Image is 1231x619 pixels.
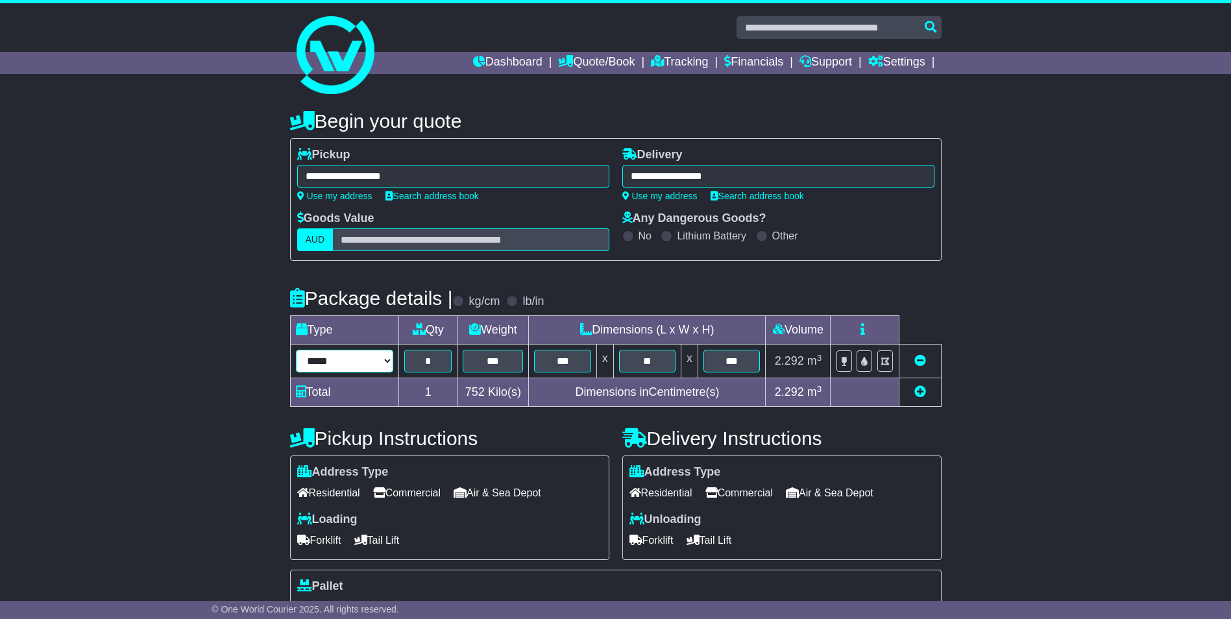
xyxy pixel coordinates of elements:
a: Dashboard [473,52,542,74]
span: Air & Sea Depot [454,483,541,503]
span: Forklift [629,530,674,550]
td: Dimensions (L x W x H) [529,316,766,345]
span: 752 [465,385,485,398]
span: 2.292 [775,354,804,367]
label: AUD [297,228,334,251]
td: Total [290,378,399,407]
a: Search address book [385,191,479,201]
td: x [681,345,698,378]
label: Pallet [297,579,343,594]
label: kg/cm [469,295,500,309]
td: Kilo(s) [457,378,529,407]
h4: Begin your quote [290,110,942,132]
sup: 3 [817,353,822,363]
span: © One World Courier 2025. All rights reserved. [212,604,399,614]
label: No [639,230,652,242]
span: Commercial [373,483,441,503]
span: Tail Lift [687,530,732,550]
span: m [807,354,822,367]
sup: 3 [817,384,822,394]
span: Stackable [297,597,353,617]
a: Quote/Book [558,52,635,74]
a: Financials [724,52,783,74]
a: Remove this item [914,354,926,367]
span: Residential [297,483,360,503]
h4: Delivery Instructions [622,428,942,449]
label: Other [772,230,798,242]
a: Add new item [914,385,926,398]
td: Weight [457,316,529,345]
span: Forklift [297,530,341,550]
span: Commercial [705,483,773,503]
label: Address Type [297,465,389,479]
label: Unloading [629,513,701,527]
a: Settings [868,52,925,74]
span: 2.292 [775,385,804,398]
a: Search address book [711,191,804,201]
label: Lithium Battery [677,230,746,242]
a: Use my address [622,191,698,201]
label: Delivery [622,148,683,162]
a: Tracking [651,52,708,74]
label: Pickup [297,148,350,162]
a: Support [799,52,852,74]
td: x [596,345,613,378]
td: Qty [399,316,457,345]
td: Dimensions in Centimetre(s) [529,378,766,407]
label: lb/in [522,295,544,309]
span: Tail Lift [354,530,400,550]
h4: Package details | [290,287,453,309]
label: Any Dangerous Goods? [622,212,766,226]
td: Type [290,316,399,345]
td: 1 [399,378,457,407]
span: Residential [629,483,692,503]
a: Use my address [297,191,372,201]
span: Air & Sea Depot [786,483,873,503]
label: Goods Value [297,212,374,226]
label: Loading [297,513,358,527]
span: Non Stackable [366,597,444,617]
label: Address Type [629,465,721,479]
td: Volume [766,316,831,345]
h4: Pickup Instructions [290,428,609,449]
span: m [807,385,822,398]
